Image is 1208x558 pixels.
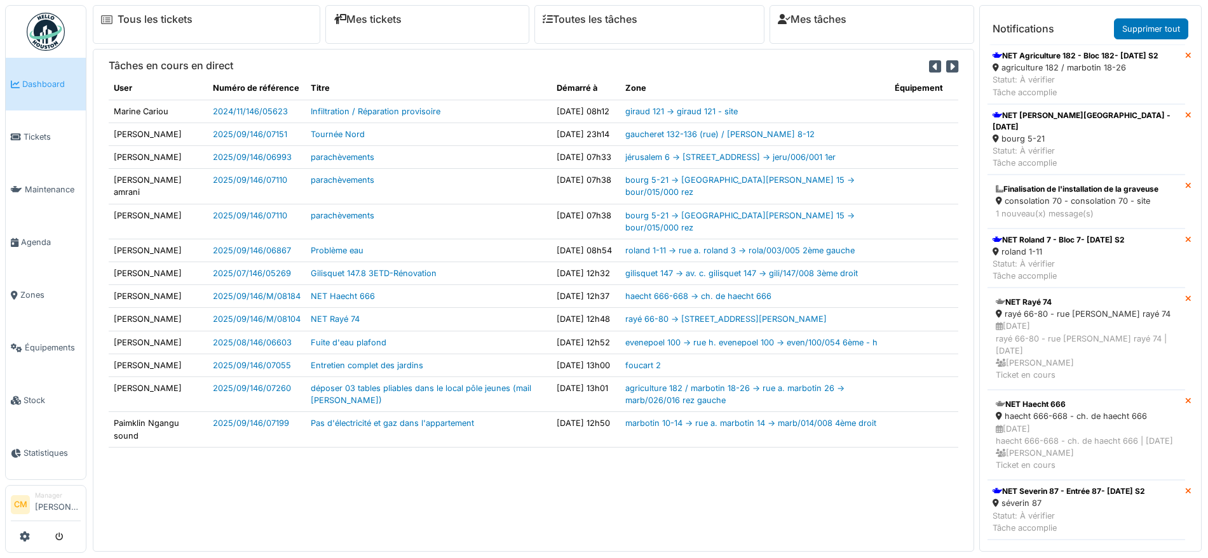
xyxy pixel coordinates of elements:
a: Problème eau [311,246,363,255]
td: [DATE] 12h48 [552,308,620,331]
div: consolation 70 - consolation 70 - site [996,195,1177,207]
div: 1 nouveau(x) message(s) [996,208,1177,220]
div: NET Haecht 666 [996,399,1177,410]
a: Supprimer tout [1114,18,1188,39]
a: NET Haecht 666 [311,291,375,301]
a: NET [PERSON_NAME][GEOGRAPHIC_DATA] - [DATE] bourg 5-21 Statut: À vérifierTâche accomplie [987,104,1185,175]
a: bourg 5-21 -> [GEOGRAPHIC_DATA][PERSON_NAME] 15 -> bour/015/000 rez [625,175,855,197]
a: Stock [6,374,86,427]
td: [DATE] 08h12 [552,100,620,123]
td: [DATE] 07h33 [552,145,620,168]
div: Manager [35,491,81,500]
td: [PERSON_NAME] [109,239,208,262]
a: parachèvements [311,152,374,162]
a: giraud 121 -> giraud 121 - site [625,107,738,116]
td: [DATE] 07h38 [552,169,620,204]
div: rayé 66-80 - rue [PERSON_NAME] rayé 74 [996,308,1177,320]
a: Tickets [6,110,86,163]
td: [PERSON_NAME] [109,123,208,145]
a: Dashboard [6,58,86,110]
a: 2025/09/146/07260 [213,383,291,393]
div: NET [PERSON_NAME][GEOGRAPHIC_DATA] - [DATE] [993,110,1180,133]
div: [DATE] haecht 666-668 - ch. de haecht 666 | [DATE] [PERSON_NAME] Ticket en cours [996,423,1177,472]
a: Statistiques [6,427,86,479]
a: NET Roland 7 - Bloc 7- [DATE] S2 roland 1-11 Statut: À vérifierTâche accomplie [987,229,1185,288]
a: agriculture 182 / marbotin 18-26 -> rue a. marbotin 26 -> marb/026/016 rez gauche [625,383,845,405]
h6: Tâches en cours en direct [109,60,233,72]
a: Tous les tickets [118,13,193,25]
a: Agenda [6,216,86,269]
td: [DATE] 13h00 [552,354,620,376]
a: roland 1-11 -> rue a. roland 3 -> rola/003/005 2ème gauche [625,246,855,255]
span: translation missing: fr.shared.user [114,83,132,93]
th: Équipement [890,77,958,100]
div: agriculture 182 / marbotin 18-26 [993,62,1158,74]
td: [DATE] 12h32 [552,262,620,285]
td: [PERSON_NAME] [109,331,208,354]
td: [PERSON_NAME] [109,377,208,412]
a: haecht 666-668 -> ch. de haecht 666 [625,291,771,301]
span: Maintenance [25,183,81,196]
td: [DATE] 12h52 [552,331,620,354]
div: Finalisation de l'installation de la graveuse [996,183,1177,195]
a: Mes tickets [334,13,402,25]
th: Zone [620,77,890,100]
div: haecht 666-668 - ch. de haecht 666 [996,410,1177,422]
td: [PERSON_NAME] amrani [109,169,208,204]
a: NET Haecht 666 haecht 666-668 - ch. de haecht 666 [DATE]haecht 666-668 - ch. de haecht 666 | [DAT... [987,390,1185,480]
a: NET Rayé 74 rayé 66-80 - rue [PERSON_NAME] rayé 74 [DATE]rayé 66-80 - rue [PERSON_NAME] rayé 74 |... [987,288,1185,390]
a: Finalisation de l'installation de la graveuse consolation 70 - consolation 70 - site 1 nouveau(x)... [987,175,1185,228]
a: 2025/09/146/07055 [213,361,291,370]
a: NET Rayé 74 [311,314,360,324]
a: rayé 66-80 -> [STREET_ADDRESS][PERSON_NAME] [625,314,827,324]
span: Tickets [24,131,81,143]
a: 2024/11/146/05623 [213,107,288,116]
img: Badge_color-CXgf-gQk.svg [27,13,65,51]
li: CM [11,495,30,514]
th: Démarré à [552,77,620,100]
a: 2025/09/146/07151 [213,130,287,139]
a: Tournée Nord [311,130,365,139]
td: [PERSON_NAME] [109,285,208,308]
td: [DATE] 13h01 [552,377,620,412]
a: gaucheret 132-136 (rue) / [PERSON_NAME] 8-12 [625,130,815,139]
div: séverin 87 [993,497,1145,509]
a: Toutes les tâches [543,13,637,25]
a: jérusalem 6 -> [STREET_ADDRESS] -> jeru/006/001 1er [625,152,836,162]
td: [PERSON_NAME] [109,145,208,168]
div: Statut: À vérifier Tâche accomplie [993,74,1158,98]
div: NET Rayé 74 [996,296,1177,308]
td: [PERSON_NAME] [109,204,208,239]
a: 2025/07/146/05269 [213,269,291,278]
a: 2025/09/146/M/08104 [213,314,301,324]
a: CM Manager[PERSON_NAME] [11,491,81,521]
a: Gilisquet 147.8 3ETD-Rénovation [311,269,437,278]
a: 2025/09/146/06993 [213,152,292,162]
div: bourg 5-21 [993,133,1180,145]
a: Équipements [6,321,86,374]
a: 2025/09/146/07199 [213,418,289,428]
a: parachèvements [311,175,374,185]
td: [DATE] 23h14 [552,123,620,145]
a: Fuite d'eau plafond [311,338,386,347]
div: NET Roland 7 - Bloc 7- [DATE] S2 [993,234,1125,246]
span: Stock [24,394,81,406]
a: gilisquet 147 -> av. c. gilisquet 147 -> gili/147/008 3ème droit [625,269,858,278]
a: NET Severin 87 - Entrée 87- [DATE] S2 séverin 87 Statut: À vérifierTâche accomplie [987,480,1185,540]
a: Entretien complet des jardins [311,361,423,370]
div: [DATE] rayé 66-80 - rue [PERSON_NAME] rayé 74 | [DATE] [PERSON_NAME] Ticket en cours [996,320,1177,381]
a: Maintenance [6,163,86,216]
a: 2025/08/146/06603 [213,338,292,347]
a: Mes tâches [778,13,846,25]
a: bourg 5-21 -> [GEOGRAPHIC_DATA][PERSON_NAME] 15 -> bour/015/000 rez [625,211,855,232]
a: foucart 2 [625,361,661,370]
div: NET Severin 87 - Entrée 87- [DATE] S2 [993,486,1145,497]
div: Statut: À vérifier Tâche accomplie [993,258,1125,282]
a: 2025/09/146/07110 [213,175,287,185]
td: [PERSON_NAME] [109,262,208,285]
span: Statistiques [24,447,81,459]
a: déposer 03 tables pliables dans le local pôle jeunes (mail [PERSON_NAME]) [311,383,531,405]
a: marbotin 10-14 -> rue a. marbotin 14 -> marb/014/008 4ème droit [625,418,876,428]
td: [DATE] 07h38 [552,204,620,239]
a: evenepoel 100 -> rue h. evenepoel 100 -> even/100/054 6ème - h [625,338,878,347]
